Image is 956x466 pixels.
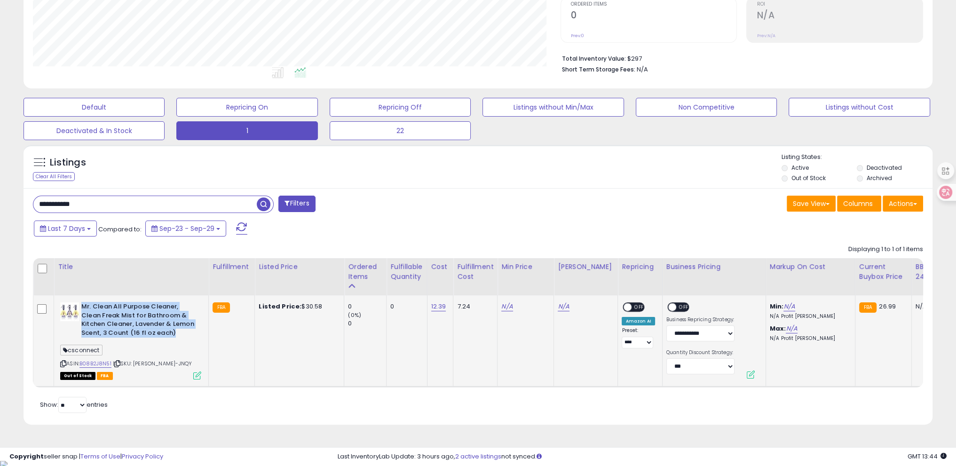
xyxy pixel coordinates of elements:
[50,156,86,169] h5: Listings
[24,121,165,140] button: Deactivated & In Stock
[348,319,386,328] div: 0
[60,302,79,321] img: 51L28B5vPJL._SL40_.jpg
[848,245,923,254] div: Displaying 1 to 1 of 1 items
[770,324,786,333] b: Max:
[791,174,826,182] label: Out of Stock
[757,2,923,7] span: ROI
[843,199,873,208] span: Columns
[330,98,471,117] button: Repricing Off
[97,372,113,380] span: FBA
[98,225,142,234] span: Compared to:
[908,452,947,461] span: 2025-10-7 13:44 GMT
[145,221,226,237] button: Sep-23 - Sep-29
[390,262,423,282] div: Fulfillable Quantity
[757,10,923,23] h2: N/A
[9,452,44,461] strong: Copyright
[571,33,584,39] small: Prev: 0
[879,302,896,311] span: 26.99
[501,262,550,272] div: Min Price
[916,262,950,282] div: BB Share 24h.
[782,153,932,162] p: Listing States:
[859,302,877,313] small: FBA
[883,196,923,212] button: Actions
[455,452,501,461] a: 2 active listings
[457,302,490,311] div: 7.24
[770,262,851,272] div: Markup on Cost
[457,262,493,282] div: Fulfillment Cost
[558,302,569,311] a: N/A
[40,400,108,409] span: Show: entries
[122,452,163,461] a: Privacy Policy
[791,164,809,172] label: Active
[431,302,446,311] a: 12.39
[348,302,386,311] div: 0
[58,262,205,272] div: Title
[482,98,624,117] button: Listings without Min/Max
[766,258,855,295] th: The percentage added to the cost of goods (COGS) that forms the calculator for Min & Max prices.
[867,164,902,172] label: Deactivated
[79,360,111,368] a: B08B2J8N51
[786,324,797,333] a: N/A
[789,98,930,117] button: Listings without Cost
[348,262,382,282] div: Ordered Items
[176,98,317,117] button: Repricing On
[330,121,471,140] button: 22
[176,121,317,140] button: 1
[632,303,647,311] span: OFF
[259,302,337,311] div: $30.58
[666,262,762,272] div: Business Pricing
[666,349,735,356] label: Quantity Discount Strategy:
[837,196,881,212] button: Columns
[213,302,230,313] small: FBA
[622,262,658,272] div: Repricing
[770,313,848,320] p: N/A Profit [PERSON_NAME]
[622,327,655,348] div: Preset:
[787,196,836,212] button: Save View
[431,262,450,272] div: Cost
[562,65,635,73] b: Short Term Storage Fees:
[213,262,251,272] div: Fulfillment
[571,10,737,23] h2: 0
[558,262,614,272] div: [PERSON_NAME]
[338,452,947,461] div: Last InventoryLab Update: 3 hours ago, not synced.
[60,345,103,355] span: csconnect
[278,196,315,212] button: Filters
[159,224,214,233] span: Sep-23 - Sep-29
[571,2,737,7] span: Ordered Items
[867,174,892,182] label: Archived
[770,335,848,342] p: N/A Profit [PERSON_NAME]
[60,372,95,380] span: All listings that are currently out of stock and unavailable for purchase on Amazon
[80,452,120,461] a: Terms of Use
[916,302,947,311] div: N/A
[636,98,777,117] button: Non Competitive
[259,262,340,272] div: Listed Price
[390,302,419,311] div: 0
[113,360,192,367] span: | SKU: [PERSON_NAME]-JNQY
[48,224,85,233] span: Last 7 Days
[348,311,361,319] small: (0%)
[81,302,196,340] b: Mr. Clean All Purpose Cleaner, Clean Freak Mist for Bathroom & Kitchen Cleaner, Lavender & Lemon ...
[34,221,97,237] button: Last 7 Days
[33,172,75,181] div: Clear All Filters
[60,302,201,379] div: ASIN:
[259,302,301,311] b: Listed Price:
[666,316,735,323] label: Business Repricing Strategy:
[9,452,163,461] div: seller snap | |
[501,302,513,311] a: N/A
[757,33,775,39] small: Prev: N/A
[859,262,908,282] div: Current Buybox Price
[783,302,795,311] a: N/A
[676,303,691,311] span: OFF
[622,317,655,325] div: Amazon AI
[637,65,648,74] span: N/A
[562,55,626,63] b: Total Inventory Value:
[562,52,916,63] li: $297
[770,302,784,311] b: Min:
[24,98,165,117] button: Default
